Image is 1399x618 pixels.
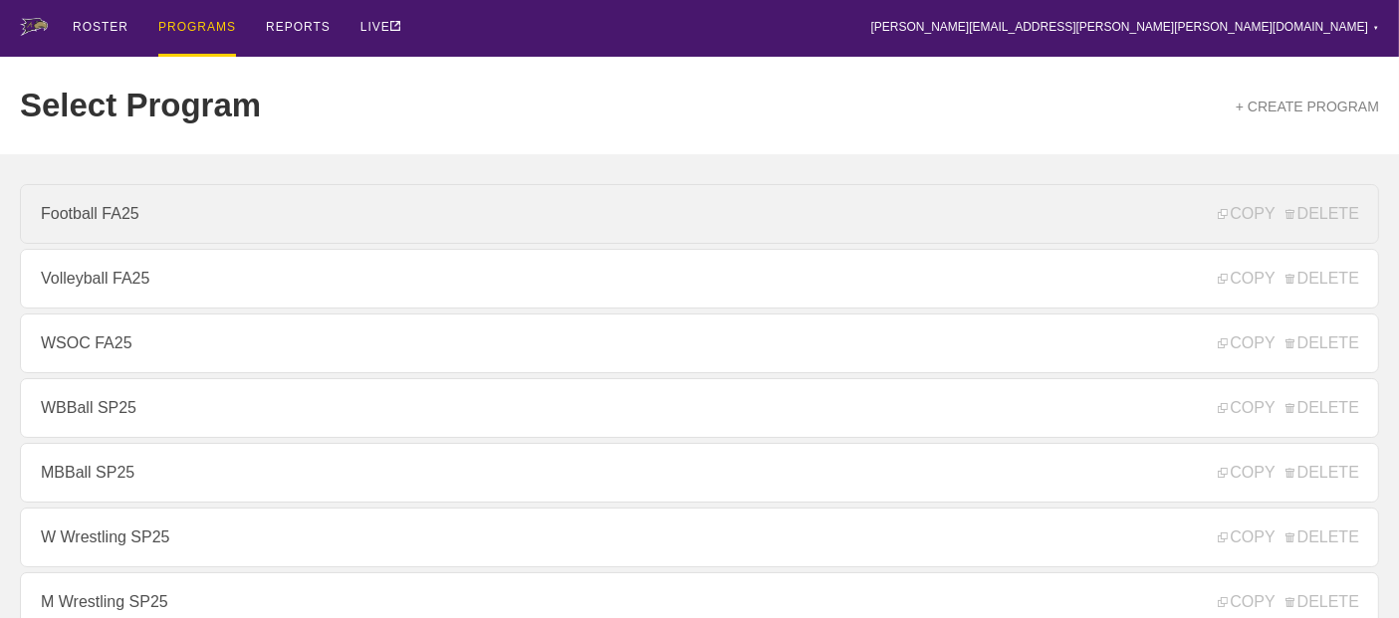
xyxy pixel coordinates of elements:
span: COPY [1218,270,1275,288]
span: COPY [1218,205,1275,223]
span: DELETE [1285,205,1359,223]
a: WSOC FA25 [20,313,1379,373]
iframe: Chat Widget [1042,388,1399,618]
img: logo [20,18,48,36]
span: DELETE [1285,334,1359,352]
a: WBBall SP25 [20,378,1379,438]
span: DELETE [1285,270,1359,288]
a: MBBall SP25 [20,443,1379,503]
a: W Wrestling SP25 [20,508,1379,567]
a: + CREATE PROGRAM [1236,99,1379,114]
a: Football FA25 [20,184,1379,244]
div: ▼ [1373,22,1379,34]
span: COPY [1218,334,1275,352]
a: Volleyball FA25 [20,249,1379,309]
